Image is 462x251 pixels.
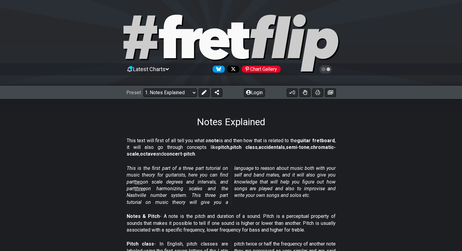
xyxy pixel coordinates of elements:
button: Create image [325,88,336,97]
p: - A note is the pitch and duration of a sound. Pitch is a perceptual property of sounds that make... [127,213,336,233]
strong: pitch class [230,144,258,150]
span: three [135,186,145,191]
strong: semi-tone [286,144,310,150]
button: Login [244,88,265,97]
strong: Pitch class [127,241,154,247]
span: Toggle light / dark theme [322,67,329,72]
p: This text will first of all tell you what a is and then how that is related to the , it will also... [127,137,336,158]
em: This is the first part of a three part tutorial on music theory for guitarists, here you can find... [127,165,336,205]
button: 0 [287,88,298,97]
strong: guitar fretboard [297,138,335,143]
span: Preset [126,90,141,95]
strong: note [208,138,219,143]
div: Chart Gallery [242,66,281,73]
button: Share Preset [211,88,222,97]
button: Print [312,88,323,97]
select: Preset [143,88,197,97]
strong: pitch [218,144,229,150]
button: Edit Preset [199,88,210,97]
span: Latest Charts [133,66,166,72]
a: Follow #fretflip at X [225,66,239,73]
span: two [135,179,143,185]
strong: octave [140,151,156,157]
strong: concert-pitch [164,151,195,157]
a: Follow #fretflip at Bluesky [210,66,225,73]
strong: Notes & Pitch [127,213,160,219]
strong: accidentals [258,144,285,150]
button: Toggle Dexterity for all fretkits [299,88,310,97]
h1: Notes Explained [197,116,265,128]
a: #fretflip at Pinterest [239,66,281,73]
